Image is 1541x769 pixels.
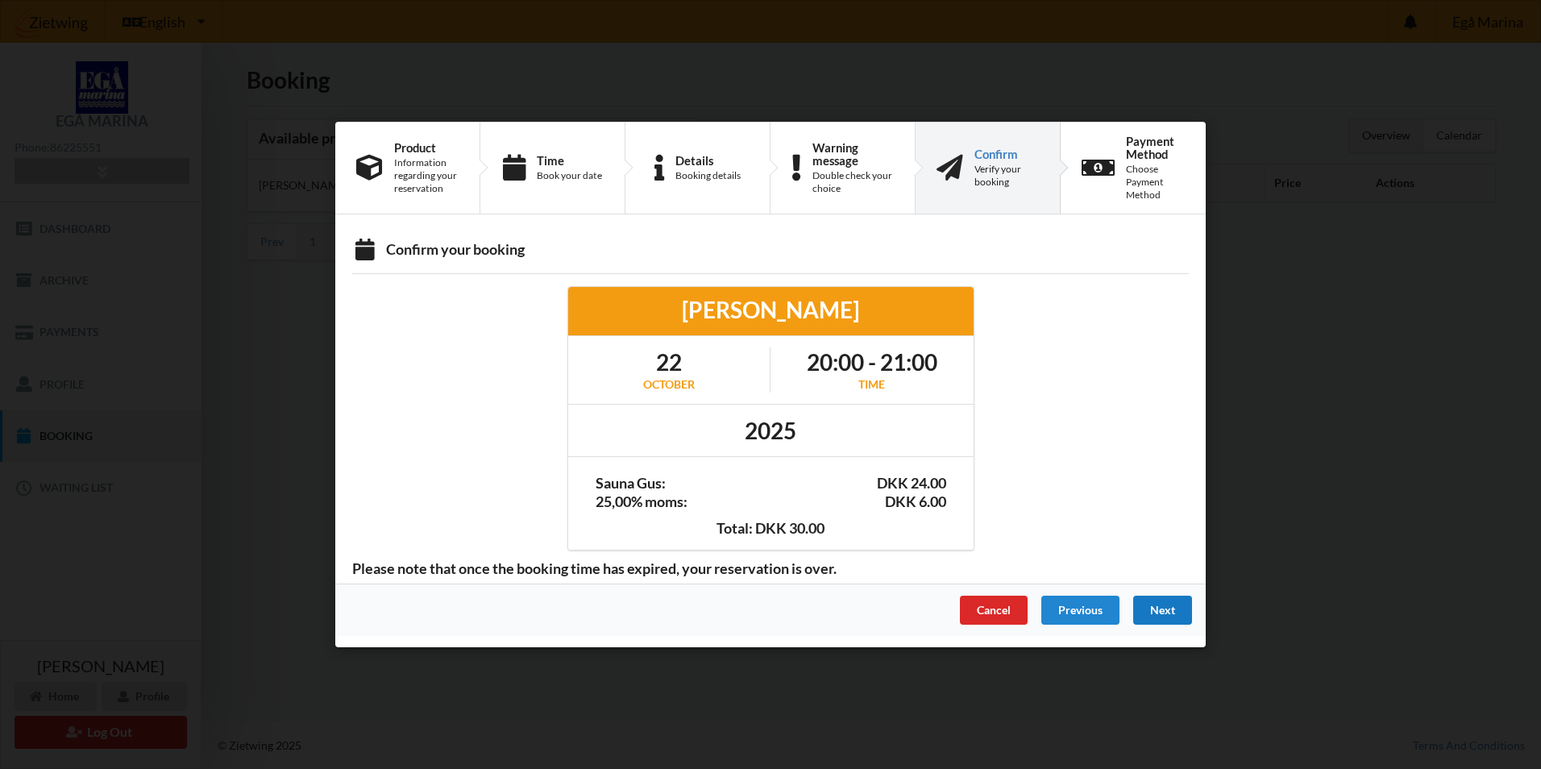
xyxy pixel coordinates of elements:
div: [PERSON_NAME] [579,295,962,324]
div: Next [1133,596,1192,625]
div: Total: DKK 30.00 [579,466,962,538]
div: DKK 24.00 [877,474,946,493]
div: Cancel [960,596,1028,625]
span: Please note that once the booking time has expired, your reservation is over. [341,559,848,578]
h1: 20:00 - 21:00 [807,347,937,376]
div: 25,00% moms: [596,493,687,511]
div: Payment Method [1126,135,1185,160]
div: Sauna Gus: [596,474,666,493]
div: DKK 6.00 [885,493,946,511]
div: Product [394,141,459,154]
div: Booking details [675,169,741,182]
div: Details [675,154,741,167]
div: October [643,376,695,393]
div: Warning message [812,141,894,167]
div: Previous [1041,596,1119,625]
div: Confirm your booking [352,240,1189,262]
div: Time [537,154,602,167]
div: Double check your choice [812,169,894,195]
div: Book your date [537,169,602,182]
div: Information regarding your reservation [394,156,459,195]
div: Verify your booking [974,163,1039,189]
div: Confirm [974,148,1039,160]
h1: 2025 [745,416,796,445]
div: Choose Payment Method [1126,163,1185,202]
div: Time [807,376,937,393]
h1: 22 [643,347,695,376]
